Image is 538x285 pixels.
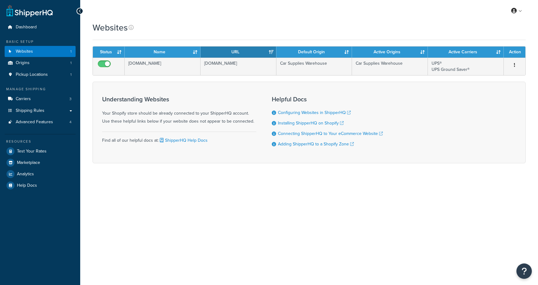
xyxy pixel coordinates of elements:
[278,141,354,147] a: Adding ShipperHQ to a Shopify Zone
[16,120,53,125] span: Advanced Features
[5,46,76,57] a: Websites 1
[5,69,76,80] a: Pickup Locations 1
[93,22,128,34] h1: Websites
[5,39,76,44] div: Basic Setup
[278,120,344,126] a: Installing ShipperHQ on Shopify
[278,130,383,137] a: Connecting ShipperHQ to Your eCommerce Website
[5,139,76,144] div: Resources
[16,108,44,113] span: Shipping Rules
[5,57,76,69] li: Origins
[5,116,76,128] li: Advanced Features
[16,72,48,77] span: Pickup Locations
[5,157,76,168] a: Marketplace
[5,180,76,191] a: Help Docs
[16,49,33,54] span: Websites
[5,87,76,92] div: Manage Shipping
[5,57,76,69] a: Origins 1
[17,160,40,165] span: Marketplace
[352,47,428,58] th: Active Origins: activate to sort column ascending
[5,105,76,116] a: Shipping Rules
[102,132,256,145] div: Find all of our helpful docs at:
[516,263,532,279] button: Open Resource Center
[5,116,76,128] a: Advanced Features 4
[102,96,256,125] div: Your Shopify store should be already connected to your ShipperHQ account. Use these helpful links...
[70,60,72,66] span: 1
[5,93,76,105] a: Carriers 3
[102,96,256,103] h3: Understanding Websites
[16,96,31,102] span: Carriers
[6,5,53,17] a: ShipperHQ Home
[272,96,383,103] h3: Helpful Docs
[276,58,352,75] td: Car Supplies Warehouse
[93,47,125,58] th: Status: activate to sort column ascending
[5,93,76,105] li: Carriers
[16,25,37,30] span: Dashboard
[70,72,72,77] span: 1
[17,172,34,177] span: Analytics
[17,183,37,188] span: Help Docs
[428,47,504,58] th: Active Carriers: activate to sort column ascending
[5,22,76,33] a: Dashboard
[125,58,201,75] td: [DOMAIN_NAME]
[69,96,72,102] span: 3
[17,149,47,154] span: Test Your Rates
[5,146,76,157] a: Test Your Rates
[5,169,76,180] a: Analytics
[5,46,76,57] li: Websites
[278,109,351,116] a: Configuring Websites in ShipperHQ
[125,47,201,58] th: Name: activate to sort column ascending
[70,49,72,54] span: 1
[352,58,428,75] td: Car Supplies Warehouse
[504,47,525,58] th: Action
[159,137,208,144] a: ShipperHQ Help Docs
[5,69,76,80] li: Pickup Locations
[69,120,72,125] span: 4
[428,58,504,75] td: UPS® UPS Ground Saver®
[16,60,30,66] span: Origins
[201,58,276,75] td: [DOMAIN_NAME]
[201,47,276,58] th: URL: activate to sort column ascending
[276,47,352,58] th: Default Origin: activate to sort column ascending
